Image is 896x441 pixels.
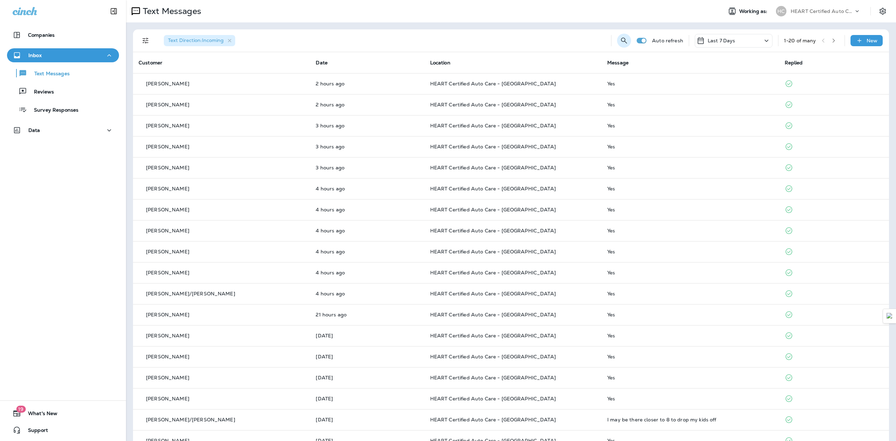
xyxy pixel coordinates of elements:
[607,59,629,66] span: Message
[28,52,42,58] p: Inbox
[430,353,556,360] span: HEART Certified Auto Care - [GEOGRAPHIC_DATA]
[146,102,189,107] p: [PERSON_NAME]
[607,228,773,233] div: Yes
[430,311,556,318] span: HEART Certified Auto Care - [GEOGRAPHIC_DATA]
[791,8,854,14] p: HEART Certified Auto Care
[607,396,773,401] div: Yes
[316,59,328,66] span: Date
[316,123,419,128] p: Sep 9, 2025 10:20 AM
[146,228,189,233] p: [PERSON_NAME]
[430,290,556,297] span: HEART Certified Auto Care - [GEOGRAPHIC_DATA]
[21,427,48,436] span: Support
[316,81,419,86] p: Sep 9, 2025 11:28 AM
[146,333,189,338] p: [PERSON_NAME]
[617,34,631,48] button: Search Messages
[316,102,419,107] p: Sep 9, 2025 10:53 AM
[146,123,189,128] p: [PERSON_NAME]
[316,333,419,338] p: Sep 8, 2025 12:50 PM
[785,59,803,66] span: Replied
[164,35,235,46] div: Text Direction:Incoming
[7,66,119,80] button: Text Messages
[7,84,119,99] button: Reviews
[146,312,189,317] p: [PERSON_NAME]
[430,185,556,192] span: HEART Certified Auto Care - [GEOGRAPHIC_DATA]
[784,38,816,43] div: 1 - 20 of many
[316,249,419,254] p: Sep 9, 2025 09:03 AM
[607,102,773,107] div: Yes
[316,186,419,191] p: Sep 9, 2025 09:15 AM
[146,165,189,170] p: [PERSON_NAME]
[430,395,556,402] span: HEART Certified Auto Care - [GEOGRAPHIC_DATA]
[607,312,773,317] div: Yes
[607,123,773,128] div: Yes
[607,186,773,191] div: Yes
[739,8,769,14] span: Working as:
[28,32,55,38] p: Companies
[146,375,189,380] p: [PERSON_NAME]
[316,165,419,170] p: Sep 9, 2025 09:39 AM
[430,227,556,234] span: HEART Certified Auto Care - [GEOGRAPHIC_DATA]
[607,144,773,149] div: Yes
[7,48,119,62] button: Inbox
[316,417,419,422] p: Sep 8, 2025 09:36 AM
[146,417,235,422] p: [PERSON_NAME]/[PERSON_NAME]
[28,127,40,133] p: Data
[652,38,683,43] p: Auto refresh
[430,122,556,129] span: HEART Certified Auto Care - [GEOGRAPHIC_DATA]
[607,417,773,422] div: I may be there closer to 8 to drop my kids off
[867,38,877,43] p: New
[430,248,556,255] span: HEART Certified Auto Care - [GEOGRAPHIC_DATA]
[430,164,556,171] span: HEART Certified Auto Care - [GEOGRAPHIC_DATA]
[146,186,189,191] p: [PERSON_NAME]
[146,291,235,296] p: [PERSON_NAME]/[PERSON_NAME]
[316,375,419,380] p: Sep 8, 2025 11:39 AM
[430,80,556,87] span: HEART Certified Auto Care - [GEOGRAPHIC_DATA]
[146,207,189,212] p: [PERSON_NAME]
[168,37,224,43] span: Text Direction : Incoming
[316,207,419,212] p: Sep 9, 2025 09:11 AM
[430,101,556,108] span: HEART Certified Auto Care - [GEOGRAPHIC_DATA]
[887,313,893,319] img: Detect Auto
[146,396,189,401] p: [PERSON_NAME]
[7,28,119,42] button: Companies
[430,59,450,66] span: Location
[316,354,419,359] p: Sep 8, 2025 12:05 PM
[316,396,419,401] p: Sep 8, 2025 11:01 AM
[607,81,773,86] div: Yes
[430,374,556,381] span: HEART Certified Auto Care - [GEOGRAPHIC_DATA]
[607,207,773,212] div: Yes
[876,5,889,17] button: Settings
[146,249,189,254] p: [PERSON_NAME]
[316,312,419,317] p: Sep 8, 2025 03:47 PM
[140,6,201,16] p: Text Messages
[146,270,189,275] p: [PERSON_NAME]
[146,354,189,359] p: [PERSON_NAME]
[7,123,119,137] button: Data
[607,375,773,380] div: Yes
[139,59,162,66] span: Customer
[430,206,556,213] span: HEART Certified Auto Care - [GEOGRAPHIC_DATA]
[27,107,78,114] p: Survey Responses
[146,81,189,86] p: [PERSON_NAME]
[146,144,189,149] p: [PERSON_NAME]
[430,269,556,276] span: HEART Certified Auto Care - [GEOGRAPHIC_DATA]
[430,416,556,423] span: HEART Certified Auto Care - [GEOGRAPHIC_DATA]
[607,354,773,359] div: Yes
[316,291,419,296] p: Sep 9, 2025 09:02 AM
[16,406,26,413] span: 19
[7,102,119,117] button: Survey Responses
[316,270,419,275] p: Sep 9, 2025 09:03 AM
[104,4,124,18] button: Collapse Sidebar
[607,249,773,254] div: Yes
[7,406,119,420] button: 19What's New
[607,270,773,275] div: Yes
[776,6,786,16] div: HC
[607,165,773,170] div: Yes
[7,423,119,437] button: Support
[607,333,773,338] div: Yes
[27,71,70,77] p: Text Messages
[607,291,773,296] div: Yes
[430,332,556,339] span: HEART Certified Auto Care - [GEOGRAPHIC_DATA]
[27,89,54,96] p: Reviews
[139,34,153,48] button: Filters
